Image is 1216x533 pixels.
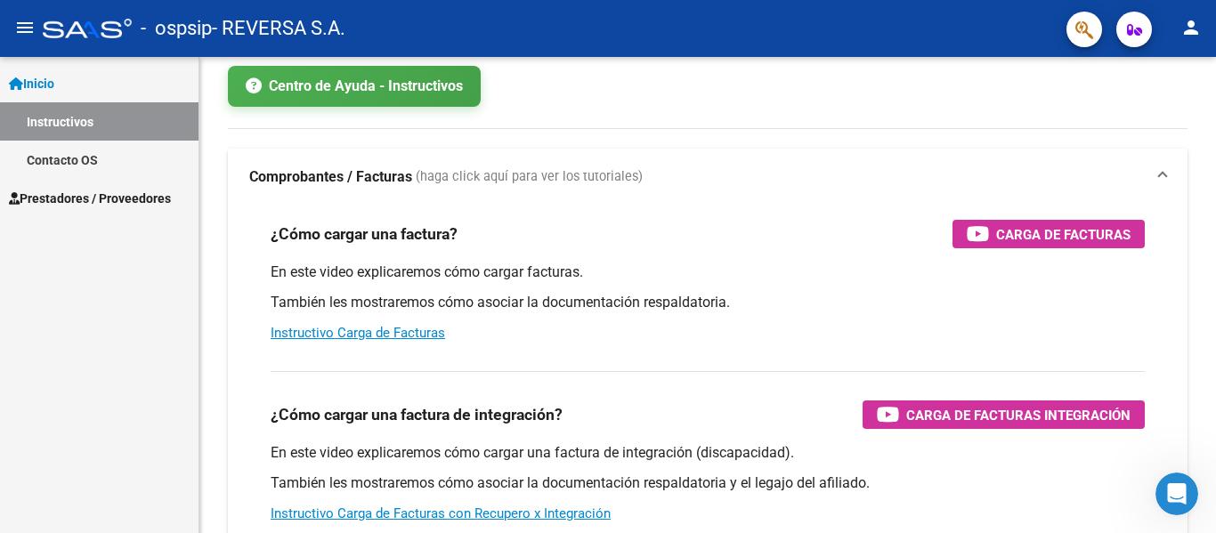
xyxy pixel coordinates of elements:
span: Carga de Facturas [996,223,1131,246]
span: Carga de Facturas Integración [906,404,1131,426]
p: En este video explicaremos cómo cargar facturas. [271,262,1145,282]
mat-icon: person [1180,17,1202,38]
a: Instructivo Carga de Facturas con Recupero x Integración [271,505,611,521]
p: También les mostraremos cómo asociar la documentación respaldatoria. [271,293,1145,312]
strong: Comprobantes / Facturas [249,167,412,187]
span: - REVERSA S.A. [212,9,345,48]
button: Carga de Facturas Integración [863,400,1145,429]
button: Carga de Facturas [953,220,1145,248]
p: En este video explicaremos cómo cargar una factura de integración (discapacidad). [271,443,1145,463]
a: Centro de Ayuda - Instructivos [228,66,481,107]
span: (haga click aquí para ver los tutoriales) [416,167,643,187]
a: Instructivo Carga de Facturas [271,325,445,341]
span: Inicio [9,74,54,93]
span: - ospsip [141,9,212,48]
iframe: Intercom live chat [1155,472,1198,515]
h3: ¿Cómo cargar una factura de integración? [271,402,563,427]
span: Prestadores / Proveedores [9,189,171,208]
mat-expansion-panel-header: Comprobantes / Facturas (haga click aquí para ver los tutoriales) [228,149,1188,206]
p: También les mostraremos cómo asociar la documentación respaldatoria y el legajo del afiliado. [271,473,1145,493]
h3: ¿Cómo cargar una factura? [271,222,458,246]
mat-icon: menu [14,17,36,38]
